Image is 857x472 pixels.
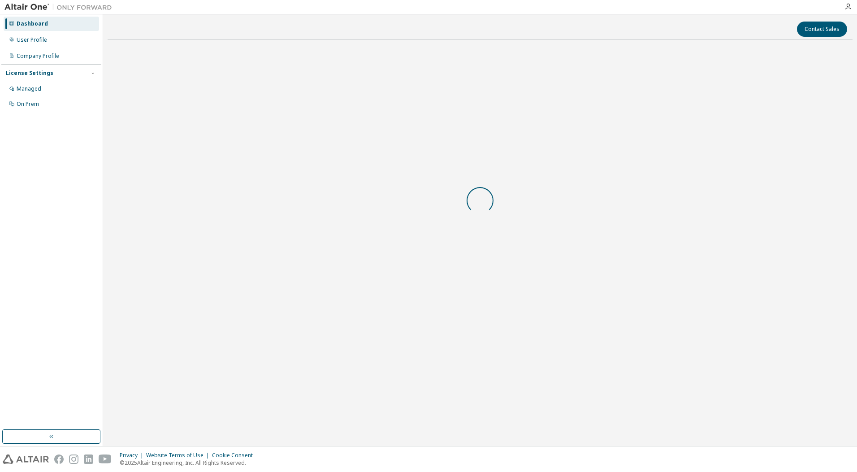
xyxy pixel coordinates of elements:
p: © 2025 Altair Engineering, Inc. All Rights Reserved. [120,459,258,467]
img: instagram.svg [69,455,78,464]
img: linkedin.svg [84,455,93,464]
div: On Prem [17,101,39,108]
img: youtube.svg [99,455,112,464]
img: facebook.svg [54,455,64,464]
button: Contact Sales [797,22,847,37]
img: altair_logo.svg [3,455,49,464]
div: License Settings [6,70,53,77]
div: Dashboard [17,20,48,27]
div: Company Profile [17,52,59,60]
div: Cookie Consent [212,452,258,459]
div: Website Terms of Use [146,452,212,459]
div: User Profile [17,36,47,44]
div: Privacy [120,452,146,459]
img: Altair One [4,3,117,12]
div: Managed [17,85,41,92]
